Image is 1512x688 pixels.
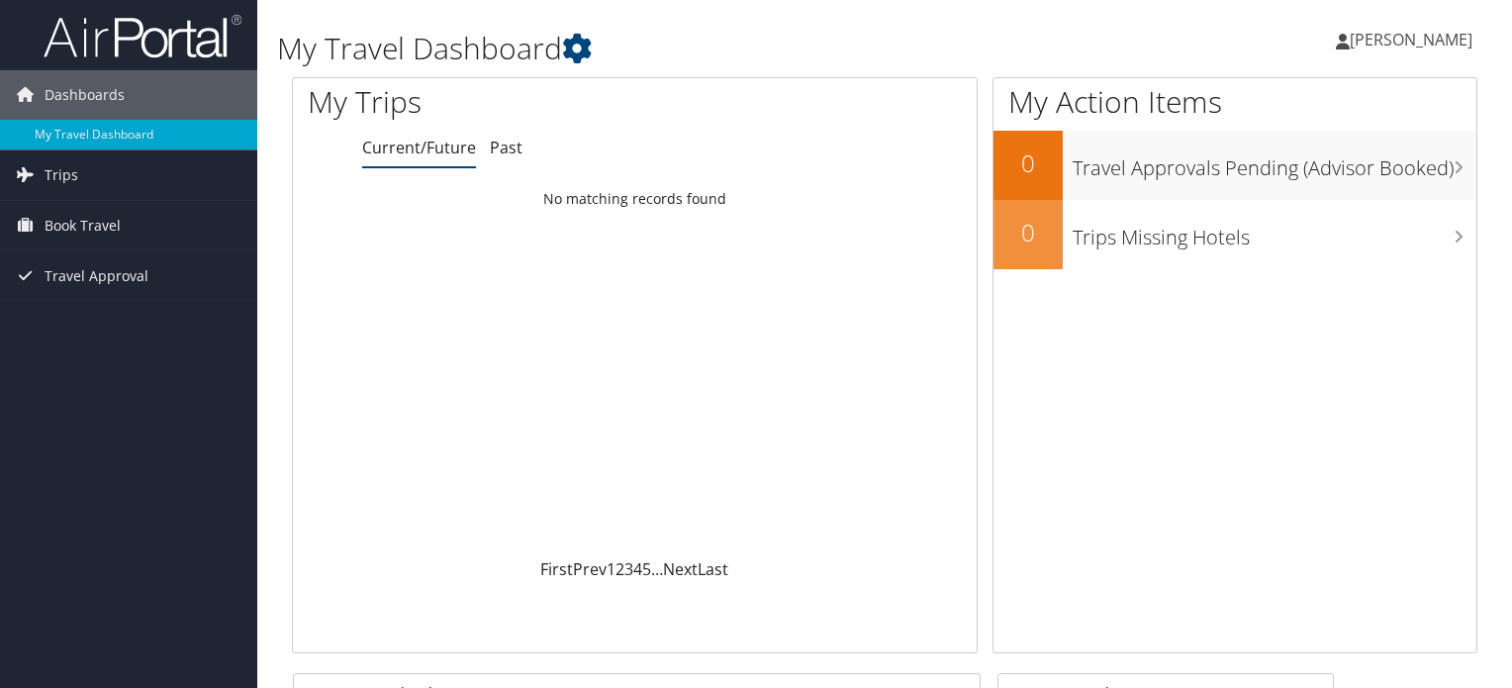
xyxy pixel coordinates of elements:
td: No matching records found [293,181,977,217]
a: 0Trips Missing Hotels [993,200,1476,269]
span: Dashboards [45,70,125,120]
a: Current/Future [362,137,476,158]
a: Past [490,137,522,158]
a: Next [663,558,698,580]
h1: My Trips [308,81,677,123]
a: 5 [642,558,651,580]
h2: 0 [993,216,1063,249]
h3: Trips Missing Hotels [1073,214,1476,251]
a: Last [698,558,728,580]
a: [PERSON_NAME] [1336,10,1492,69]
a: Prev [573,558,607,580]
a: 2 [615,558,624,580]
span: [PERSON_NAME] [1350,29,1472,50]
span: Trips [45,150,78,200]
span: Book Travel [45,201,121,250]
span: Travel Approval [45,251,148,301]
span: … [651,558,663,580]
h1: My Action Items [993,81,1476,123]
a: 1 [607,558,615,580]
a: 0Travel Approvals Pending (Advisor Booked) [993,131,1476,200]
a: 3 [624,558,633,580]
img: airportal-logo.png [44,13,241,59]
h1: My Travel Dashboard [277,28,1087,69]
a: 4 [633,558,642,580]
a: First [540,558,573,580]
h3: Travel Approvals Pending (Advisor Booked) [1073,145,1476,182]
h2: 0 [993,147,1063,180]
